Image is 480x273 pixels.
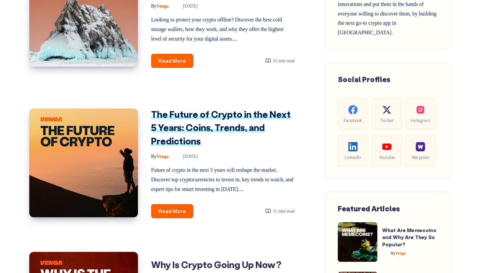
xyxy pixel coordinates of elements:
[338,204,400,213] span: Featured Articles
[151,4,170,9] a: ByVenga
[151,54,193,68] a: Read More
[151,166,295,194] p: Future of crypto in the next 5 years will reshape the market. Discover top cryptocurrencies to in...
[382,227,436,248] a: What Are Memecoins and Why Are They So Popular?
[265,57,295,65] div: 11 min read
[338,135,368,167] a: LinkedIn
[151,4,156,9] span: By
[338,98,368,130] a: Facebook
[372,98,402,130] a: Twitter
[416,142,425,151] img: social-warpcast.e8a23a7ed3178af0345123c41633f860.png
[151,15,295,44] p: Looking to protect your crypto offline? Discover the best cold storage wallets, how they work, an...
[391,251,406,256] span: Venga
[29,108,138,217] img: Image of: The Future of Crypto in the Next 5 Years: Coins, Trends, and Predictions
[151,154,169,159] span: Venga
[411,153,430,161] span: Warpcast
[174,154,198,159] time: [DATE]
[348,142,358,151] img: social-linkedin.be646fe421ccab3a2ad91cb58bdc9694.svg
[151,154,170,159] a: ByVenga
[265,207,295,215] div: 11 min read
[174,4,198,9] time: [DATE]
[151,4,169,9] span: Venga
[377,116,397,124] span: Twitter
[151,108,291,147] a: The Future of Crypto in the Next 5 Years: Coins, Trends, and Predictions
[343,153,363,161] span: LinkedIn
[405,135,436,167] a: Warpcast
[377,153,397,161] span: Youtube
[151,154,156,159] span: By
[411,116,430,124] span: Instagram
[382,142,391,151] img: social-youtube.99db9aba05279f803f3e7a4a838dfb6c.svg
[372,135,402,167] a: Youtube
[338,75,390,84] span: Social Profiles
[405,98,436,130] a: Instagram
[391,251,395,256] span: By
[343,116,363,124] span: Facebook
[151,204,193,218] a: Read More
[382,251,406,256] a: ByVenga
